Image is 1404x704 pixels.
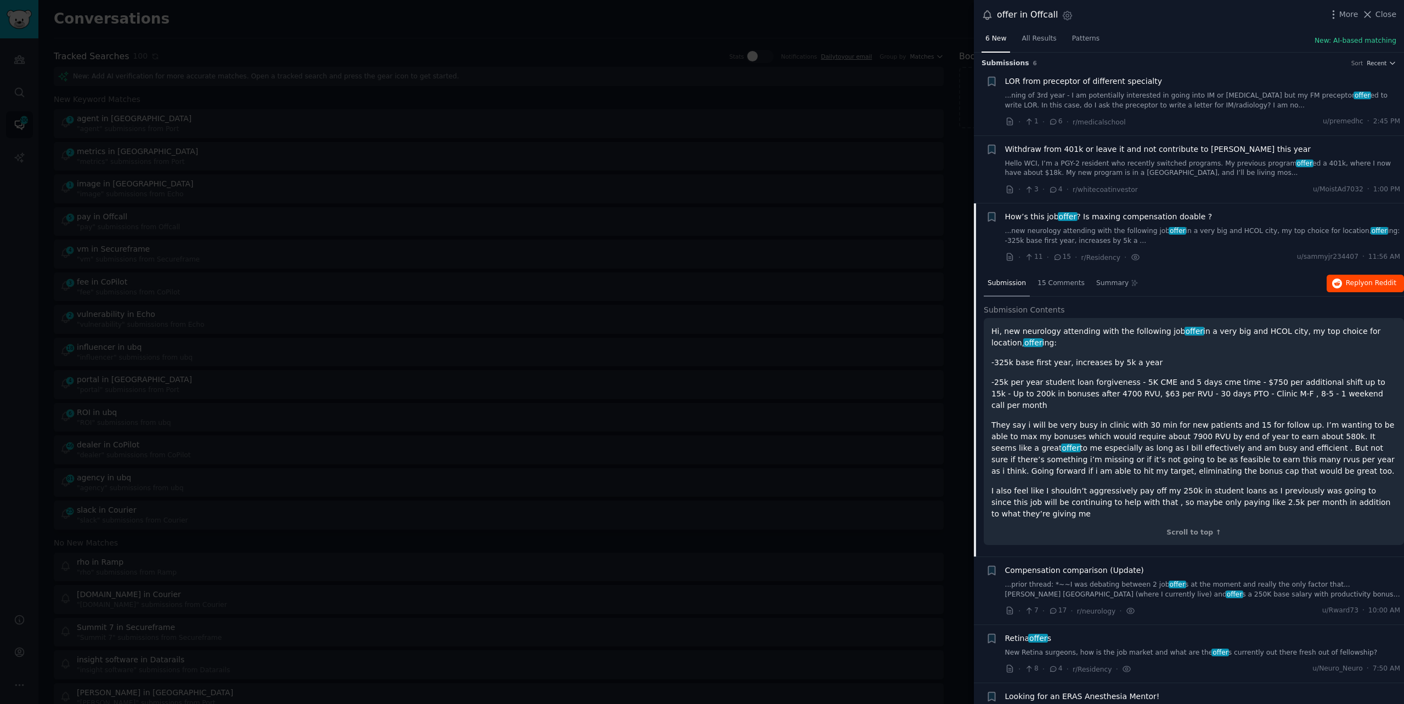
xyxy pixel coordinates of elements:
span: · [1018,663,1020,675]
p: -25k per year student loan forgiveness - 5K CME and 5 days cme time - $750 per additional shift u... [991,377,1396,411]
span: Retina s [1005,633,1051,644]
span: · [1367,117,1369,127]
span: 6 [1048,117,1062,127]
div: offer in Offcall [997,8,1058,22]
span: More [1339,9,1358,20]
button: Replyon Reddit [1327,275,1404,292]
span: u/premedhc [1323,117,1363,127]
span: offer [1058,212,1078,221]
span: · [1047,252,1049,263]
a: How’s this joboffer? Is maxing compensation doable ? [1005,211,1213,223]
span: Recent [1367,59,1386,67]
span: u/Neuro_Neuro [1312,664,1362,674]
span: · [1367,185,1369,195]
span: offer [1296,160,1313,167]
span: 6 [1033,60,1037,66]
span: offer [1185,327,1204,336]
span: Submission s [982,59,1029,69]
span: All Results [1022,34,1056,44]
a: All Results [1018,30,1060,53]
span: · [1367,664,1369,674]
span: u/sammyjr234407 [1297,252,1358,262]
div: Sort [1351,59,1363,67]
span: 2:45 PM [1373,117,1400,127]
a: LOR from preceptor of different specialty [1005,76,1162,87]
span: offer [1371,227,1388,235]
p: Hi, new neurology attending with the following job in a very big and HCOL city, my top choice for... [991,326,1396,349]
span: r/whitecoatinvestor [1073,186,1138,194]
span: offer [1023,338,1043,347]
span: · [1075,252,1077,263]
span: · [1042,184,1045,195]
span: offer [1354,92,1371,99]
span: · [1067,184,1069,195]
span: r/Residency [1081,254,1121,262]
span: · [1362,606,1364,616]
span: · [1124,252,1126,263]
span: Patterns [1072,34,1099,44]
span: 17 [1048,606,1067,616]
div: Scroll to top ↑ [991,528,1396,538]
span: offer [1169,227,1186,235]
span: · [1119,605,1121,617]
span: u/MoistAd7032 [1313,185,1363,195]
span: · [1018,252,1020,263]
p: -325k base first year, increases by 5k a year [991,357,1396,368]
a: 6 New [982,30,1010,53]
span: offer [1061,444,1081,452]
a: ...ning of 3rd year - I am potentially interested in going into IM or [MEDICAL_DATA] but my FM pr... [1005,91,1401,110]
a: Retinaoffers [1005,633,1051,644]
span: 15 Comments [1038,279,1085,288]
span: r/neurology [1077,608,1115,615]
a: Patterns [1068,30,1103,53]
button: Recent [1367,59,1396,67]
span: 15 [1053,252,1071,262]
button: Close [1362,9,1396,20]
a: ...prior thread: *~~I was debating between 2 joboffers at the moment and really the only factor t... [1005,580,1401,599]
span: on Reddit [1364,279,1396,287]
span: · [1067,663,1069,675]
a: ...new neurology attending with the following jobofferin a very big and HCOL city, my top choice ... [1005,226,1401,246]
a: Withdraw from 401k or leave it and not contribute to [PERSON_NAME] this year [1005,144,1311,155]
span: Submission Contents [984,304,1065,316]
span: · [1042,663,1045,675]
span: 4 [1048,664,1062,674]
button: New: AI-based matching [1315,36,1396,46]
span: Submission [988,279,1026,288]
span: 8 [1024,664,1038,674]
span: 10:00 AM [1368,606,1400,616]
a: Looking for an ERAS Anesthesia Mentor! [1005,691,1160,702]
span: offer [1211,649,1229,656]
button: More [1328,9,1358,20]
a: Hello WCI, I’m a PGY-2 resident who recently switched programs. My previous programoffered a 401k... [1005,159,1401,178]
span: r/medicalschool [1073,118,1126,126]
span: Close [1375,9,1396,20]
span: r/Residency [1073,666,1112,673]
a: Compensation comparison (Update) [1005,565,1144,576]
span: · [1115,663,1118,675]
span: u/Rward73 [1322,606,1358,616]
p: I also feel like I shouldn’t aggressively pay off my 250k in student loans as I previously was go... [991,485,1396,520]
span: offer [1226,591,1243,598]
span: · [1362,252,1364,262]
p: They say i will be very busy in clinic with 30 min for new patients and 15 for follow up. I’m wan... [991,419,1396,477]
span: 11 [1024,252,1042,262]
span: 7:50 AM [1373,664,1400,674]
span: Summary [1096,279,1129,288]
a: New Retina surgeons, how is the job market and what are theoffers currently out there fresh out o... [1005,648,1401,658]
span: · [1070,605,1073,617]
span: offer [1028,634,1048,643]
span: 1 [1024,117,1038,127]
span: · [1018,116,1020,128]
span: How’s this job ? Is maxing compensation doable ? [1005,211,1213,223]
span: 1:00 PM [1373,185,1400,195]
span: · [1042,116,1045,128]
span: · [1067,116,1069,128]
span: 6 New [985,34,1006,44]
span: 11:56 AM [1368,252,1400,262]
